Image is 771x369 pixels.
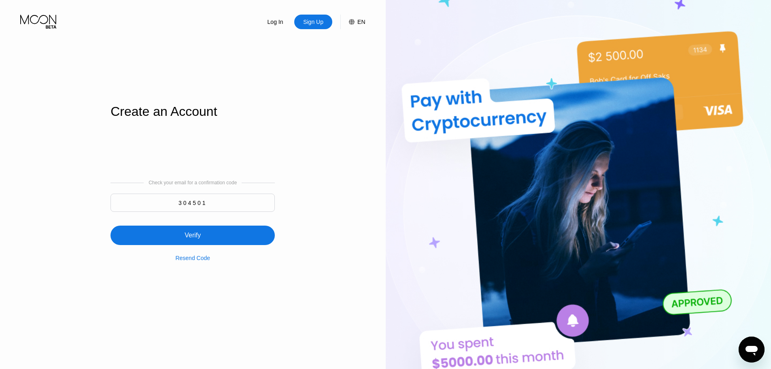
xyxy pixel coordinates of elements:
div: Verify [185,231,201,239]
iframe: Button to launch messaging window [739,337,765,363]
div: Resend Code [175,245,210,261]
div: Log In [267,18,284,26]
div: Sign Up [294,15,332,29]
div: Log In [256,15,294,29]
div: EN [340,15,365,29]
div: EN [357,19,365,25]
div: Create an Account [110,104,275,119]
input: 000000 [110,194,275,212]
div: Resend Code [175,255,210,261]
div: Check your email for a confirmation code [149,180,237,186]
div: Verify [110,216,275,245]
div: Sign Up [302,18,324,26]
